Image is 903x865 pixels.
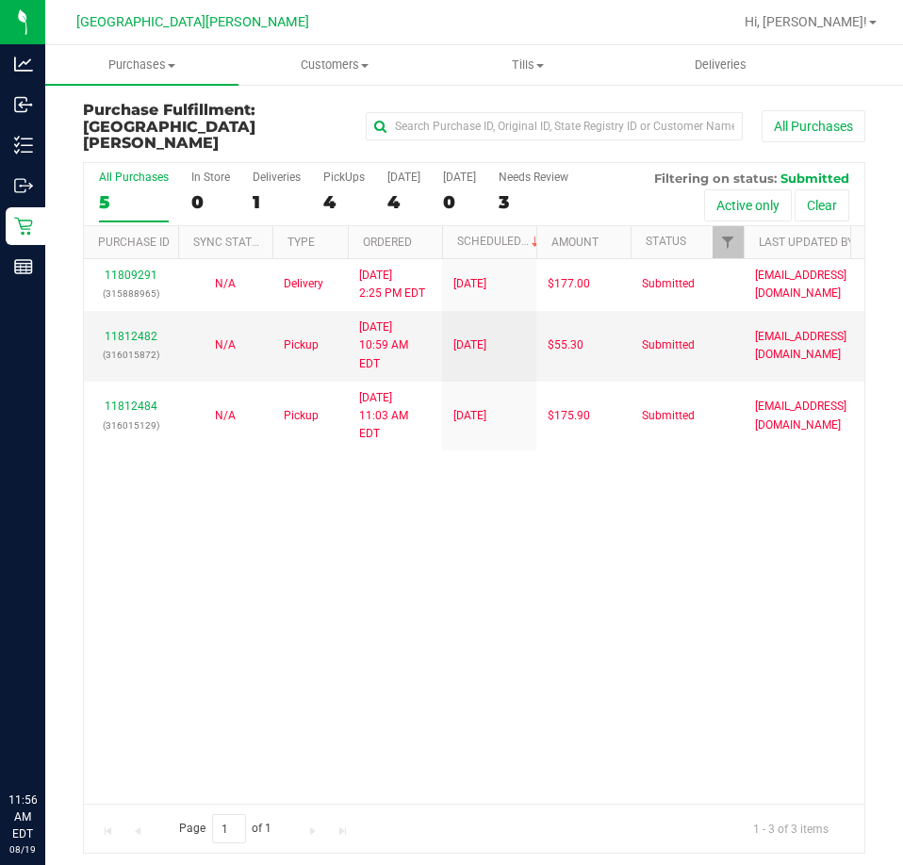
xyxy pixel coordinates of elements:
[45,57,238,73] span: Purchases
[105,400,157,413] a: 11812484
[95,416,167,434] p: (316015129)
[453,336,486,354] span: [DATE]
[215,338,236,351] span: Not Applicable
[238,45,432,85] a: Customers
[780,171,849,186] span: Submitted
[363,236,412,249] a: Ordered
[642,275,695,293] span: Submitted
[212,814,246,843] input: 1
[99,191,169,213] div: 5
[287,236,315,249] a: Type
[387,171,420,184] div: [DATE]
[762,110,865,142] button: All Purchases
[215,277,236,290] span: Not Applicable
[253,171,301,184] div: Deliveries
[284,407,319,425] span: Pickup
[105,330,157,343] a: 11812482
[654,171,777,186] span: Filtering on status:
[14,55,33,73] inline-svg: Analytics
[366,112,743,140] input: Search Purchase ID, Original ID, State Registry ID or Customer Name...
[14,176,33,195] inline-svg: Outbound
[642,407,695,425] span: Submitted
[215,407,236,425] button: N/A
[795,189,849,221] button: Clear
[738,814,844,842] span: 1 - 3 of 3 items
[45,45,238,85] a: Purchases
[14,95,33,114] inline-svg: Inbound
[433,57,624,73] span: Tills
[323,171,365,184] div: PickUps
[387,191,420,213] div: 4
[669,57,772,73] span: Deliveries
[99,171,169,184] div: All Purchases
[215,336,236,354] button: N/A
[499,191,568,213] div: 3
[8,842,37,857] p: 08/19
[14,136,33,155] inline-svg: Inventory
[323,191,365,213] div: 4
[551,236,599,249] a: Amount
[76,14,309,30] span: [GEOGRAPHIC_DATA][PERSON_NAME]
[443,191,476,213] div: 0
[215,409,236,422] span: Not Applicable
[253,191,301,213] div: 1
[284,275,323,293] span: Delivery
[646,235,686,248] a: Status
[19,714,75,771] iframe: Resource center
[163,814,287,843] span: Page of 1
[239,57,431,73] span: Customers
[548,275,590,293] span: $177.00
[745,14,867,29] span: Hi, [PERSON_NAME]!
[215,275,236,293] button: N/A
[191,191,230,213] div: 0
[193,236,266,249] a: Sync Status
[548,336,583,354] span: $55.30
[548,407,590,425] span: $175.90
[432,45,625,85] a: Tills
[95,346,167,364] p: (316015872)
[8,792,37,842] p: 11:56 AM EDT
[14,257,33,276] inline-svg: Reports
[359,389,431,444] span: [DATE] 11:03 AM EDT
[759,236,854,249] a: Last Updated By
[284,336,319,354] span: Pickup
[359,318,431,373] span: [DATE] 10:59 AM EDT
[98,236,170,249] a: Purchase ID
[14,217,33,236] inline-svg: Retail
[453,407,486,425] span: [DATE]
[704,189,792,221] button: Active only
[105,269,157,282] a: 11809291
[95,285,167,302] p: (315888965)
[453,275,486,293] span: [DATE]
[457,235,543,248] a: Scheduled
[624,45,817,85] a: Deliveries
[499,171,568,184] div: Needs Review
[83,118,255,153] span: [GEOGRAPHIC_DATA][PERSON_NAME]
[359,267,425,302] span: [DATE] 2:25 PM EDT
[443,171,476,184] div: [DATE]
[83,102,344,152] h3: Purchase Fulfillment:
[713,226,744,258] a: Filter
[642,336,695,354] span: Submitted
[191,171,230,184] div: In Store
